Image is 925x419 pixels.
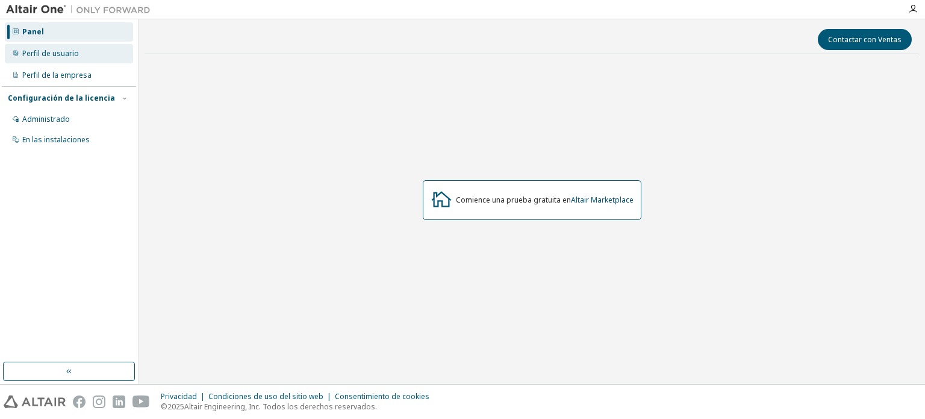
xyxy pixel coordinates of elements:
font: Administrado [22,114,70,124]
img: facebook.svg [73,395,86,408]
font: 2025 [167,402,184,412]
img: altair_logo.svg [4,395,66,408]
font: Altair Engineering, Inc. Todos los derechos reservados. [184,402,377,412]
font: Consentimiento de cookies [335,391,429,402]
img: youtube.svg [132,395,150,408]
img: instagram.svg [93,395,105,408]
font: Perfil de usuario [22,48,79,58]
font: Comience una prueba gratuita en [456,195,571,205]
font: Panel [22,27,44,37]
img: linkedin.svg [113,395,125,408]
font: Privacidad [161,391,197,402]
font: Contactar con Ventas [828,34,902,45]
font: Perfil de la empresa [22,70,92,80]
button: Contactar con Ventas [818,29,912,50]
font: © [161,402,167,412]
img: Altair Uno [6,4,157,16]
font: Condiciones de uso del sitio web [208,391,323,402]
font: En las instalaciones [22,134,90,145]
font: Configuración de la licencia [8,93,115,103]
a: Altair Marketplace [571,195,634,205]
